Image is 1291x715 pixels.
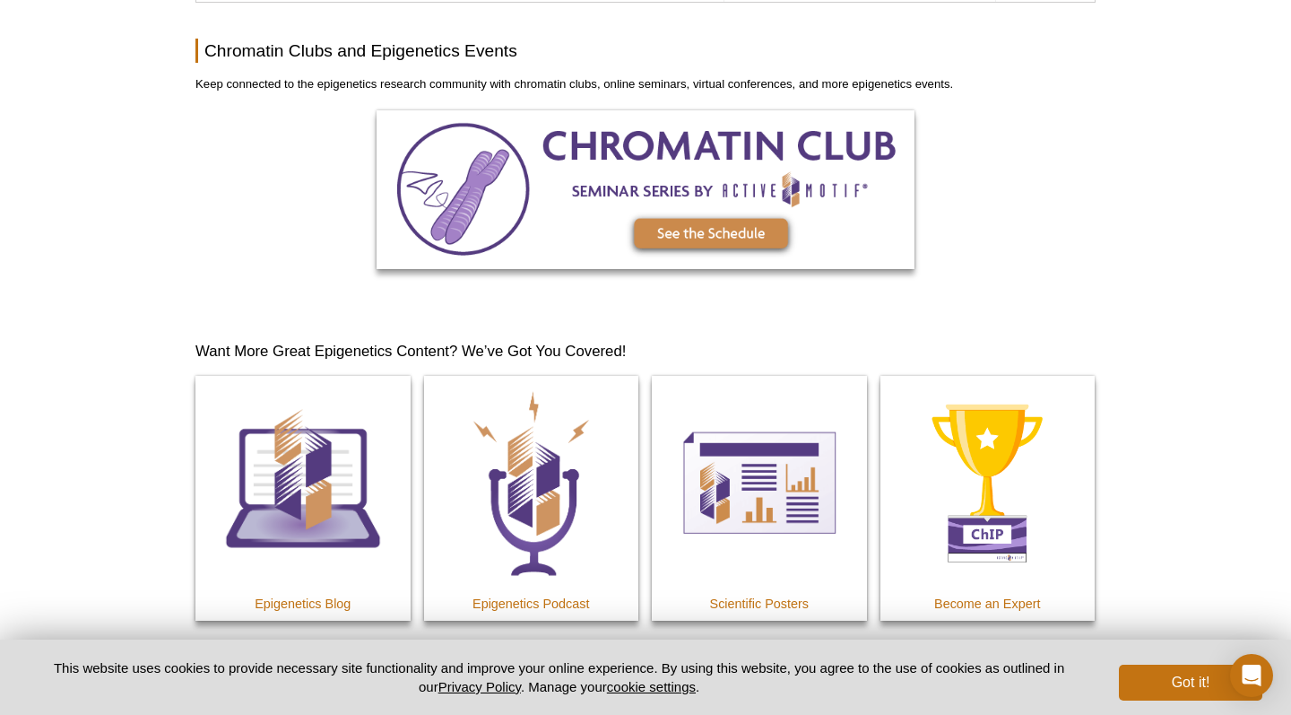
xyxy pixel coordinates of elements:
a: Become an Expert [880,376,1096,621]
h4: Epigenetics Blog [195,596,411,612]
img: Chromatin Club Events [377,110,914,269]
img: Epigenetics Blog [195,376,411,591]
img: Becomes a ChIP Assay Expert [880,376,1096,591]
a: Scientific Posters [652,376,867,621]
button: Got it! [1119,665,1262,701]
h4: Epigenetics Podcast [424,596,639,612]
h4: Scientific Posters [652,596,867,612]
a: Epigenetics Podcast [424,376,639,621]
img: Scientific Posters [652,376,867,591]
a: Epigenetics Blog [195,376,411,621]
button: cookie settings [607,679,696,694]
p: This website uses cookies to provide necessary site functionality and improve your online experie... [29,658,1089,696]
a: Privacy Policy [438,679,521,694]
h3: Want More Great Epigenetics Content? We’ve Got You Covered! [195,341,1096,362]
h2: Chromatin Clubs and Epigenetics Events [195,39,1096,63]
p: Keep connected to the epigenetics research community with chromatin clubs, online seminars, virtu... [195,76,1096,92]
img: Epigenetics Podcast [424,376,639,591]
h4: Become an Expert [880,596,1096,612]
div: Open Intercom Messenger [1230,654,1273,697]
